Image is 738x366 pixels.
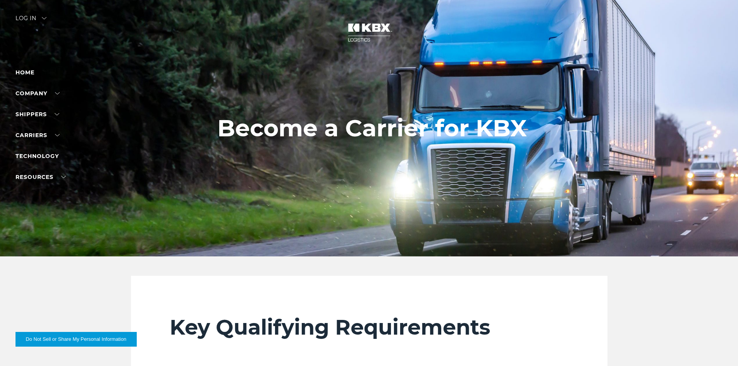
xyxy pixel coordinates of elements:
[15,153,59,160] a: Technology
[170,314,569,340] h2: Key Qualifying Requirements
[15,69,34,76] a: Home
[340,15,398,50] img: kbx logo
[15,90,60,97] a: Company
[217,115,527,141] h1: Become a Carrier for KBX
[15,15,46,27] div: Log in
[15,174,66,180] a: RESOURCES
[42,17,46,19] img: arrow
[15,332,137,347] button: Do Not Sell or Share My Personal Information
[15,111,59,118] a: SHIPPERS
[15,132,60,139] a: Carriers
